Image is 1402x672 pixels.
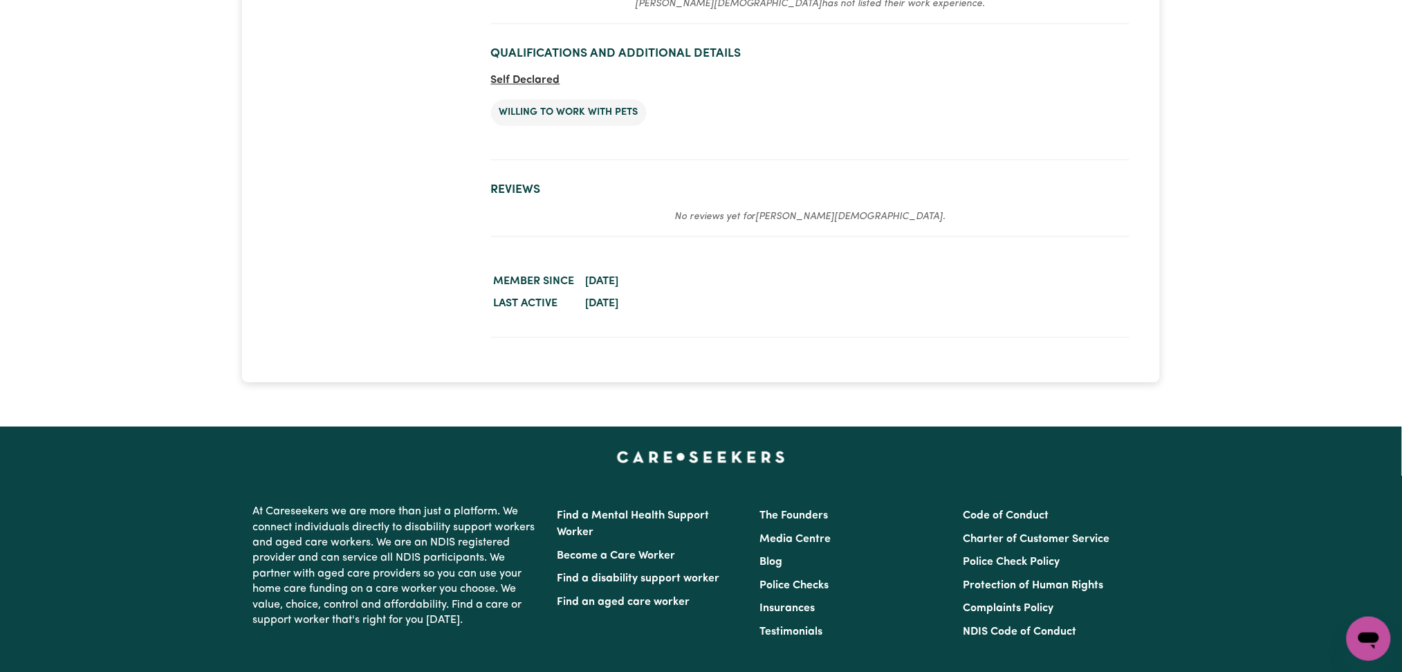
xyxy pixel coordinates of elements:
a: Charter of Customer Service [963,534,1109,545]
em: No reviews yet for [PERSON_NAME][DEMOGRAPHIC_DATA] . [674,212,946,222]
a: Media Centre [760,534,831,545]
a: Complaints Policy [963,603,1053,614]
a: Insurances [760,603,815,614]
li: Willing to work with pets [491,100,647,126]
dt: Member since [491,270,578,292]
a: Find a disability support worker [557,573,720,584]
a: Protection of Human Rights [963,580,1103,591]
a: The Founders [760,510,829,521]
time: [DATE] [586,276,619,287]
a: NDIS Code of Conduct [963,626,1076,637]
a: Find a Mental Health Support Worker [557,510,710,538]
dt: Last active [491,292,578,315]
a: Find an aged care worker [557,597,690,608]
a: Careseekers home page [617,451,785,463]
a: Blog [760,557,783,568]
a: Become a Care Worker [557,550,676,561]
h2: Qualifications and Additional Details [491,46,1129,61]
span: Self Declared [491,75,560,86]
p: At Careseekers we are more than just a platform. We connect individuals directly to disability su... [253,498,541,633]
a: Police Check Policy [963,557,1060,568]
a: Code of Conduct [963,510,1049,521]
a: Police Checks [760,580,829,591]
a: Testimonials [760,626,823,637]
h2: Reviews [491,183,1129,197]
iframe: Button to launch messaging window [1347,617,1391,661]
time: [DATE] [586,298,619,309]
